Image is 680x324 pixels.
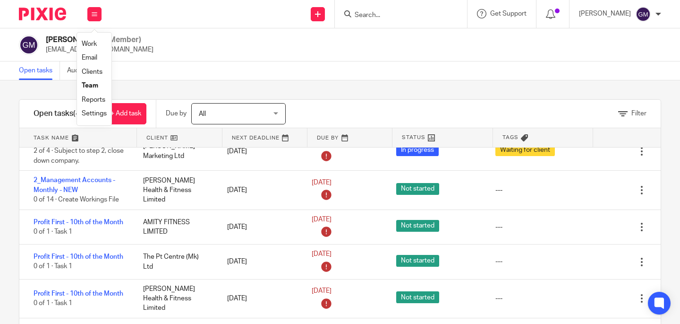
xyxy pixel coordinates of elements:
[312,179,331,186] span: [DATE]
[396,291,439,303] span: Not started
[218,218,302,236] div: [DATE]
[495,185,502,195] div: ---
[396,183,439,195] span: Not started
[495,294,502,303] div: ---
[218,142,302,161] div: [DATE]
[82,54,97,61] a: Email
[34,263,72,270] span: 0 of 1 · Task 1
[396,255,439,267] span: Not started
[105,103,146,124] a: + Add task
[402,133,425,141] span: Status
[34,228,72,235] span: 0 of 1 · Task 1
[34,177,115,193] a: 2_Management Accounts - Monthly - NEW
[46,45,153,54] p: [EMAIL_ADDRESS][DOMAIN_NAME]
[312,288,331,294] span: [DATE]
[134,280,218,318] div: [PERSON_NAME] Health & Fitness Limited
[218,181,302,200] div: [DATE]
[631,110,646,117] span: Filter
[354,11,439,20] input: Search
[34,109,86,119] h1: Open tasks
[134,137,218,166] div: [PERSON_NAME] Marketing Ltd
[82,96,105,103] a: Reports
[636,7,651,22] img: svg%3E
[502,133,518,141] span: Tags
[34,300,72,306] span: 0 of 1 · Task 1
[199,111,206,117] span: All
[218,252,302,271] div: [DATE]
[34,196,119,203] span: 0 of 14 · Create Workings File
[73,110,86,117] span: (44)
[218,289,302,308] div: [DATE]
[107,36,141,44] span: (Member)
[34,148,124,165] span: 2 of 4 · Subject to step 2, close down company.
[46,35,153,45] h2: [PERSON_NAME]
[495,144,555,156] span: Waiting for client
[490,10,527,17] span: Get Support
[67,61,103,80] a: Audit logs
[82,110,107,117] a: Settings
[34,219,123,226] a: Profit First - 10th of the Month
[579,9,631,18] p: [PERSON_NAME]
[82,82,98,89] a: Team
[396,220,439,232] span: Not started
[82,69,102,75] a: Clients
[495,222,502,232] div: ---
[495,257,502,266] div: ---
[19,8,66,20] img: Pixie
[134,247,218,276] div: The Pt Centre (Mk) Ltd
[396,144,439,156] span: In progress
[19,35,39,55] img: svg%3E
[19,61,60,80] a: Open tasks
[82,41,97,47] a: Work
[166,109,187,118] p: Due by
[312,251,331,258] span: [DATE]
[34,290,123,297] a: Profit First - 10th of the Month
[34,254,123,260] a: Profit First - 10th of the Month
[312,216,331,223] span: [DATE]
[134,171,218,210] div: [PERSON_NAME] Health & Fitness Limited
[134,213,218,242] div: AMITY FITNESS LIMITED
